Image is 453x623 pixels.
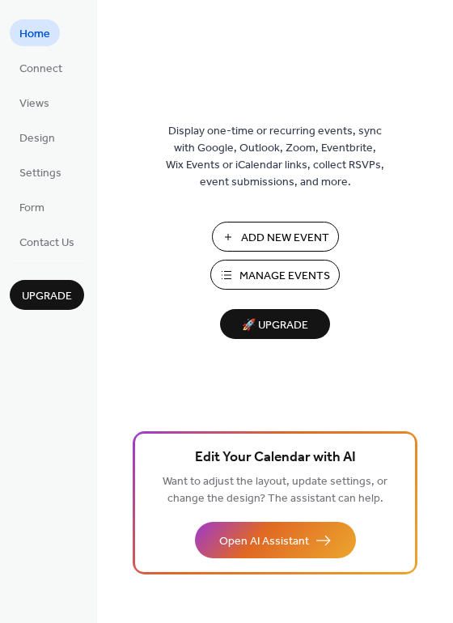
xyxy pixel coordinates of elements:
[10,193,54,220] a: Form
[19,26,50,43] span: Home
[239,268,330,285] span: Manage Events
[10,280,84,310] button: Upgrade
[210,260,340,290] button: Manage Events
[163,471,387,510] span: Want to adjust the layout, update settings, or change the design? The assistant can help.
[241,230,329,247] span: Add New Event
[220,309,330,339] button: 🚀 Upgrade
[19,200,44,217] span: Form
[230,315,320,337] span: 🚀 Upgrade
[10,124,65,150] a: Design
[10,54,72,81] a: Connect
[219,533,309,550] span: Open AI Assistant
[166,123,384,191] span: Display one-time or recurring events, sync with Google, Outlook, Zoom, Eventbrite, Wix Events or ...
[195,447,356,469] span: Edit Your Calendar with AI
[22,288,72,305] span: Upgrade
[19,235,74,252] span: Contact Us
[10,159,71,185] a: Settings
[19,165,61,182] span: Settings
[10,19,60,46] a: Home
[10,89,59,116] a: Views
[212,222,339,252] button: Add New Event
[19,61,62,78] span: Connect
[19,95,49,112] span: Views
[10,228,84,255] a: Contact Us
[195,522,356,558] button: Open AI Assistant
[19,130,55,147] span: Design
